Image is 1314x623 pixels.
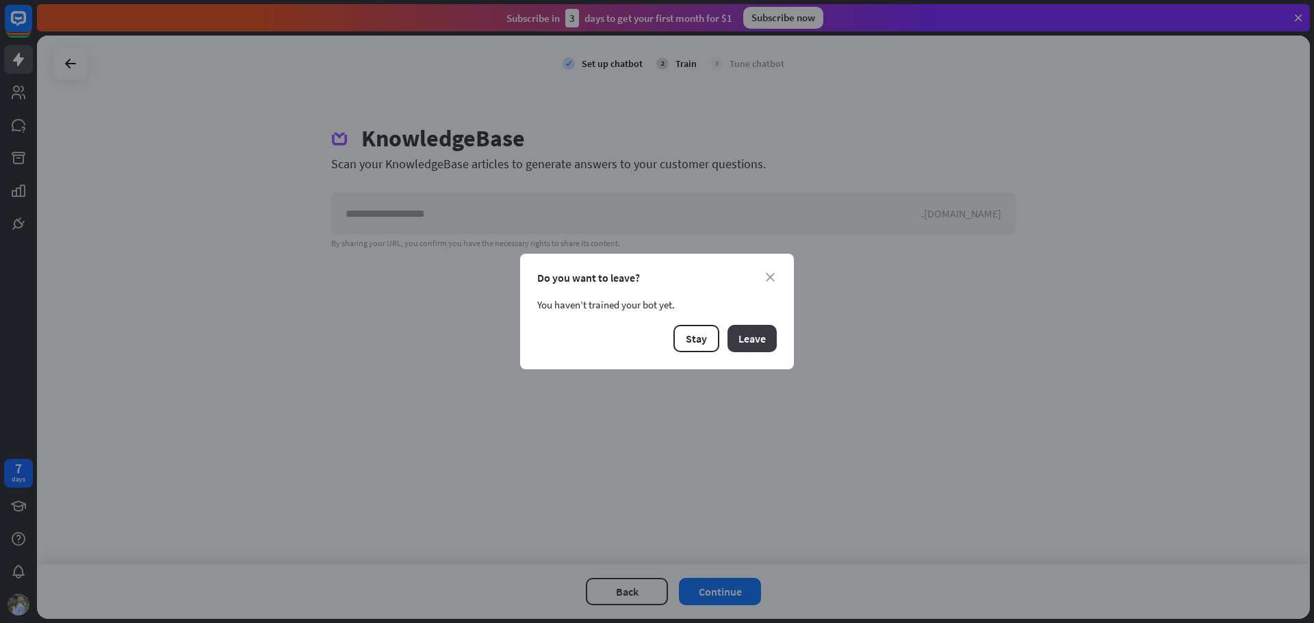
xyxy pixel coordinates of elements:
[537,298,777,311] div: You haven’t trained your bot yet.
[537,271,777,284] div: Do you want to leave?
[673,325,719,352] button: Stay
[727,325,777,352] button: Leave
[766,273,775,282] i: close
[11,5,52,47] button: Open LiveChat chat widget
